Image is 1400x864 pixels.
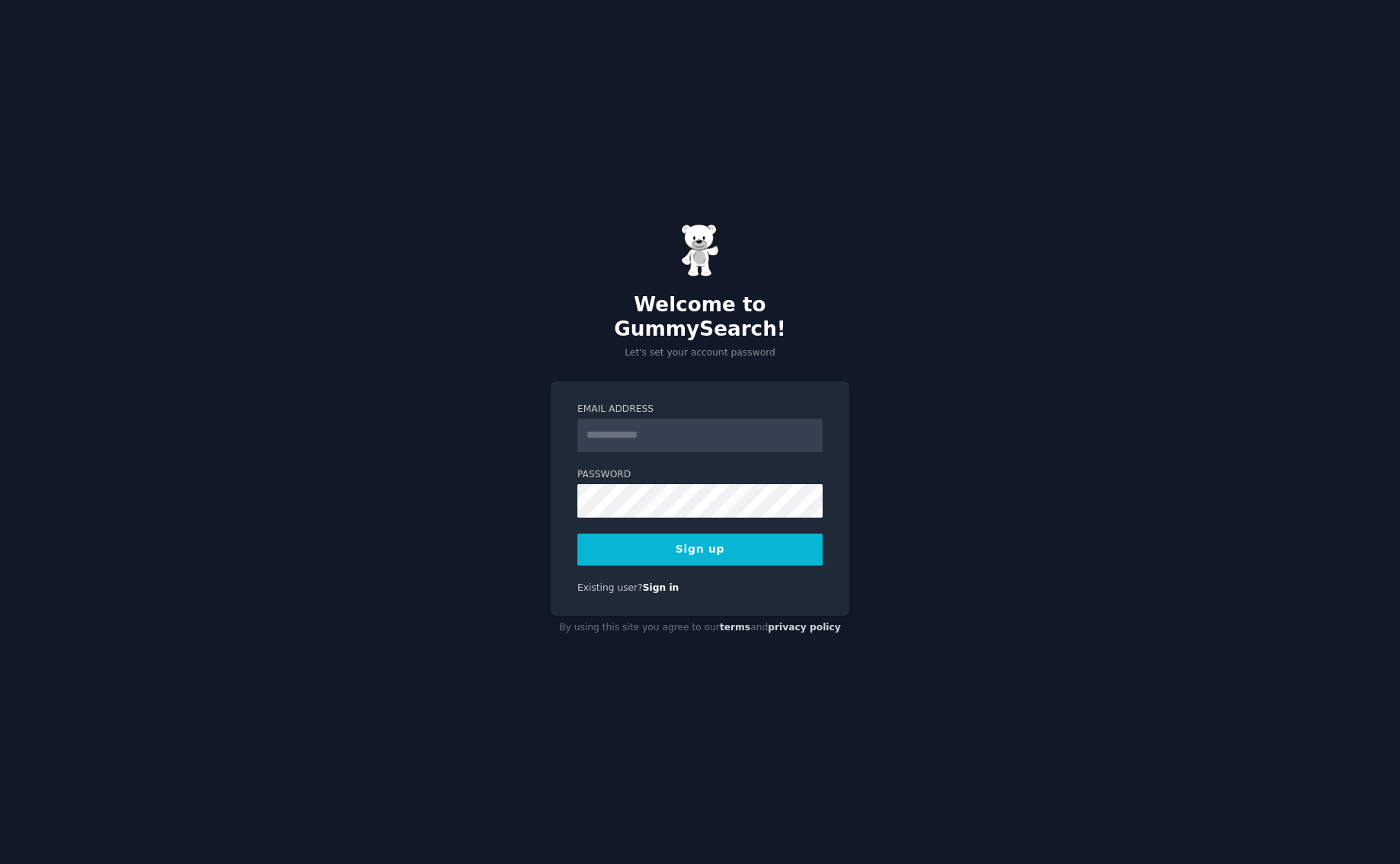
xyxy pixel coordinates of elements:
p: Let's set your account password [551,346,849,360]
span: Existing user? [577,582,643,593]
button: Sign up [577,534,823,566]
label: Email Address [577,403,823,416]
h2: Welcome to GummySearch! [551,293,849,341]
a: privacy policy [768,622,841,633]
img: Gummy Bear [681,224,719,277]
a: terms [720,622,750,633]
a: Sign in [643,582,679,593]
div: By using this site you agree to our and [551,616,849,640]
label: Password [577,468,823,482]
